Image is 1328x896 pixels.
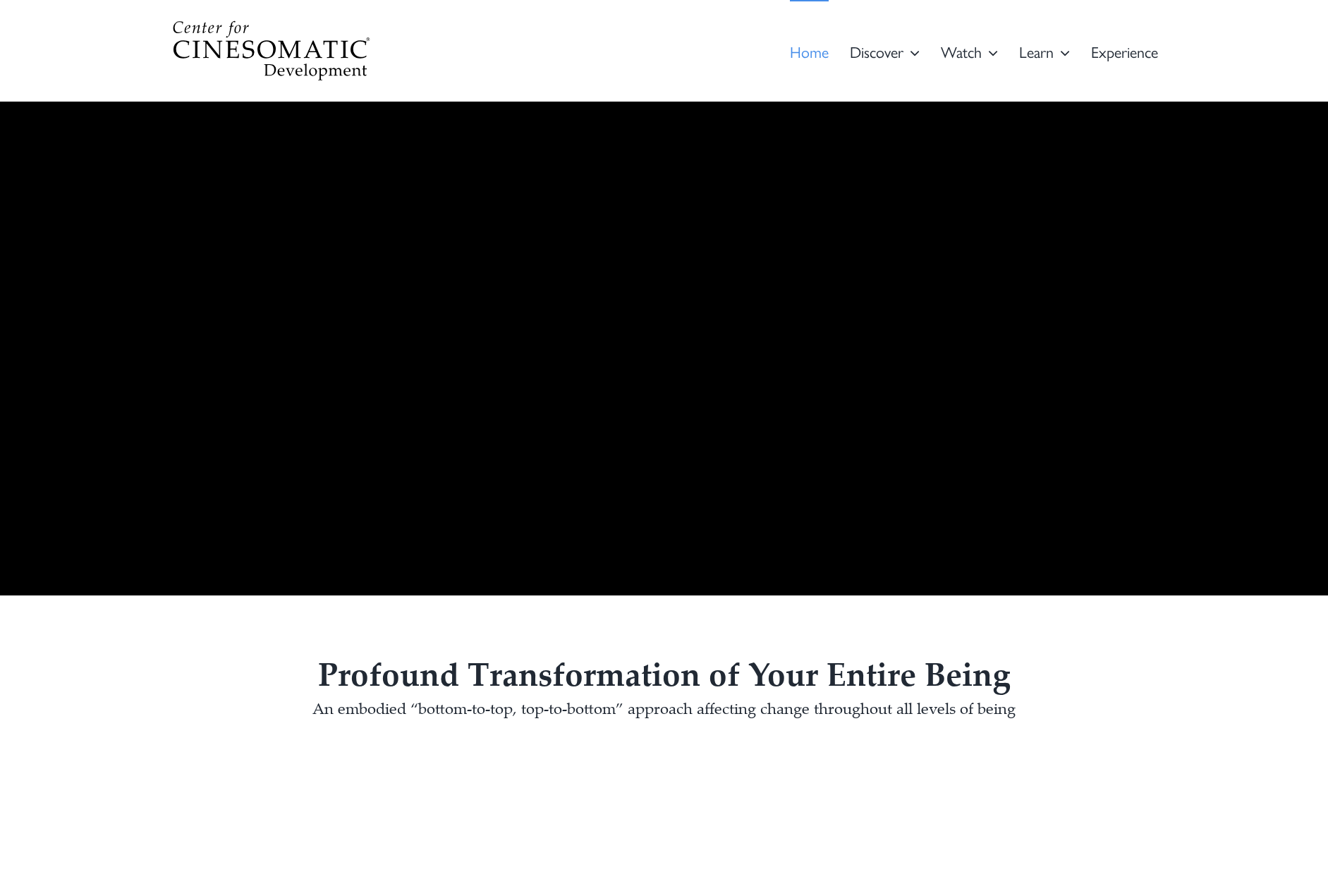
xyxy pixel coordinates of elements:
[850,44,903,59] span: Dis­cov­er
[170,701,1157,720] h4: An embod­ied “bottom-to-top, top-to-bottom” approach affect­ing change through­out all levels of ...
[171,20,370,82] img: Center For Cinesomatic Development Logo
[170,659,1157,698] h2: Pro­found Trans­for­ma­tion of Your Entire Being
[941,44,982,59] span: Watch
[1091,44,1158,59] span: Expe­ri­ence
[1019,44,1054,59] span: Learn
[790,44,829,59] span: Home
